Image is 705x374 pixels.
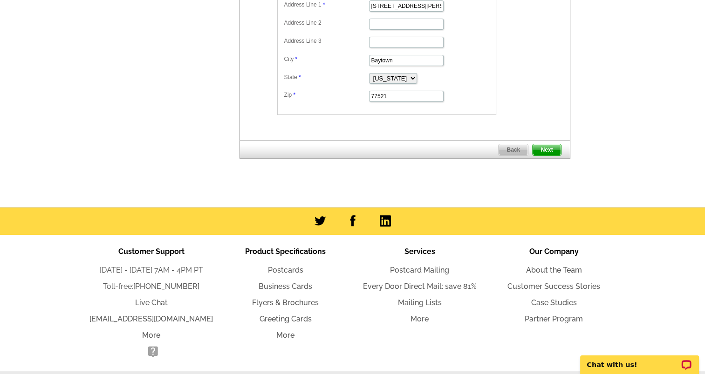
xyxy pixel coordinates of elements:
span: Next [533,144,561,155]
a: [PHONE_NUMBER] [133,282,199,291]
a: Business Cards [259,282,312,291]
a: Postcard Mailing [390,266,449,274]
span: Customer Support [118,247,185,256]
a: About the Team [526,266,582,274]
a: Postcards [268,266,303,274]
label: Address Line 3 [284,37,368,45]
span: Our Company [529,247,579,256]
span: Services [404,247,435,256]
a: Case Studies [531,298,577,307]
a: Flyers & Brochures [252,298,319,307]
a: Greeting Cards [260,314,312,323]
label: State [284,73,368,81]
li: Toll-free: [84,281,219,292]
label: Zip [284,91,368,99]
span: Product Specifications [245,247,326,256]
a: Live Chat [135,298,168,307]
a: Customer Success Stories [507,282,600,291]
label: City [284,55,368,63]
a: Partner Program [525,314,583,323]
a: More [411,314,429,323]
li: [DATE] - [DATE] 7AM - 4PM PT [84,265,219,276]
label: Address Line 1 [284,0,368,9]
a: Mailing Lists [398,298,442,307]
label: Address Line 2 [284,19,368,27]
iframe: LiveChat chat widget [574,345,705,374]
a: More [142,331,160,340]
a: More [276,331,294,340]
a: [EMAIL_ADDRESS][DOMAIN_NAME] [89,314,213,323]
a: Back [498,144,528,156]
a: Every Door Direct Mail: save 81% [363,282,477,291]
